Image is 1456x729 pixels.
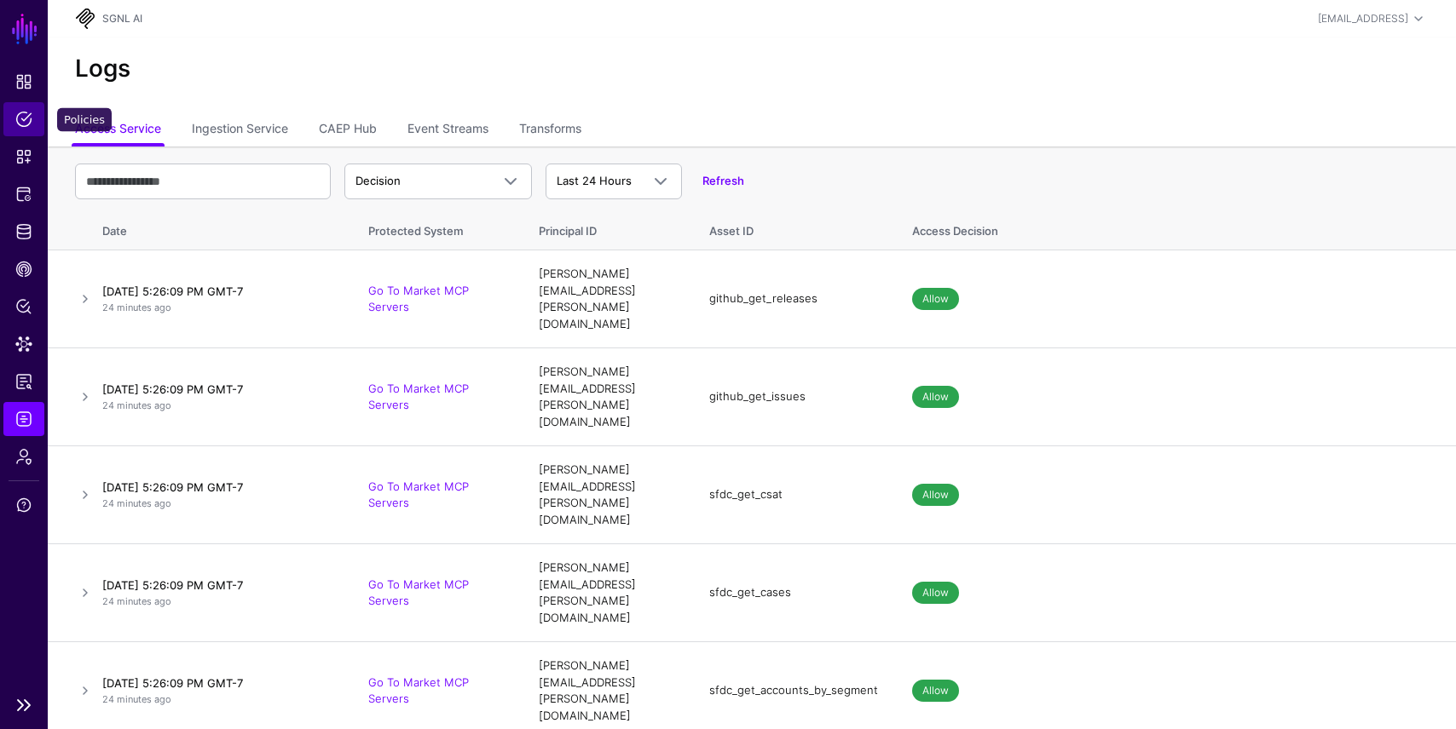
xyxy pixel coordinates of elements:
a: Policy Lens [3,290,44,324]
span: CAEP Hub [15,261,32,278]
h4: [DATE] 5:26:09 PM GMT-7 [102,675,334,691]
span: Decision [355,174,401,187]
span: Allow [912,582,959,604]
span: Identity Data Fabric [15,223,32,240]
a: Go To Market MCP Servers [368,577,469,608]
h4: [DATE] 5:26:09 PM GMT-7 [102,479,334,495]
span: Support [15,497,32,514]
a: Policies [3,102,44,136]
a: CAEP Hub [319,114,377,146]
a: Go To Market MCP Servers [368,675,469,706]
span: Allow [912,680,959,702]
a: Logs [3,402,44,436]
div: [EMAIL_ADDRESS] [1318,11,1408,26]
a: Go To Market MCP Servers [368,284,469,314]
span: Dashboard [15,73,32,90]
div: Policies [57,108,112,132]
td: sfdc_get_csat [692,446,895,544]
a: Protected Systems [3,177,44,211]
td: [PERSON_NAME][EMAIL_ADDRESS][PERSON_NAME][DOMAIN_NAME] [522,446,692,544]
p: 24 minutes ago [102,692,334,707]
td: sfdc_get_cases [692,544,895,642]
a: Dashboard [3,65,44,99]
span: Admin [15,448,32,465]
a: CAEP Hub [3,252,44,286]
span: Data Lens [15,336,32,353]
img: svg+xml;base64,PHN2ZyBmaWxsPSJjdXJyZW50Q29sb3IiIGZpbGwtcnVsZT0iZXZlbm9kZCIgaGVpZ2h0PSIxZW0iIHN0eW... [75,9,95,29]
span: Allow [912,288,959,310]
td: [PERSON_NAME][EMAIL_ADDRESS][PERSON_NAME][DOMAIN_NAME] [522,348,692,446]
a: Snippets [3,140,44,174]
span: Protected Systems [15,186,32,203]
td: github_get_releases [692,250,895,348]
span: Reports [15,373,32,390]
td: github_get_issues [692,348,895,446]
th: Principal ID [522,206,692,250]
h4: [DATE] 5:26:09 PM GMT-7 [102,382,334,397]
p: 24 minutes ago [102,594,334,609]
a: SGNL AI [102,12,142,25]
a: Data Lens [3,327,44,361]
span: Policies [15,111,32,128]
h4: [DATE] 5:26:09 PM GMT-7 [102,284,334,299]
p: 24 minutes ago [102,399,334,413]
a: Refresh [702,174,744,187]
h4: [DATE] 5:26:09 PM GMT-7 [102,577,334,593]
td: [PERSON_NAME][EMAIL_ADDRESS][PERSON_NAME][DOMAIN_NAME] [522,250,692,348]
a: Ingestion Service [192,114,288,146]
a: Reports [3,364,44,399]
th: Protected System [351,206,522,250]
h2: Logs [75,55,1429,83]
th: Asset ID [692,206,895,250]
td: [PERSON_NAME][EMAIL_ADDRESS][PERSON_NAME][DOMAIN_NAME] [522,544,692,642]
a: Admin [3,439,44,474]
span: Allow [912,484,959,506]
a: Event Streams [407,114,488,146]
p: 24 minutes ago [102,497,334,511]
a: Go To Market MCP Servers [368,382,469,412]
a: Access Service [75,114,161,146]
a: SGNL [10,10,39,48]
a: Go To Market MCP Servers [368,479,469,510]
th: Access Decision [895,206,1456,250]
span: Logs [15,410,32,428]
span: Policy Lens [15,298,32,315]
p: 24 minutes ago [102,301,334,315]
a: Transforms [519,114,581,146]
a: Identity Data Fabric [3,215,44,249]
span: Snippets [15,148,32,165]
th: Date [95,206,351,250]
span: Last 24 Hours [557,174,632,187]
span: Allow [912,386,959,408]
